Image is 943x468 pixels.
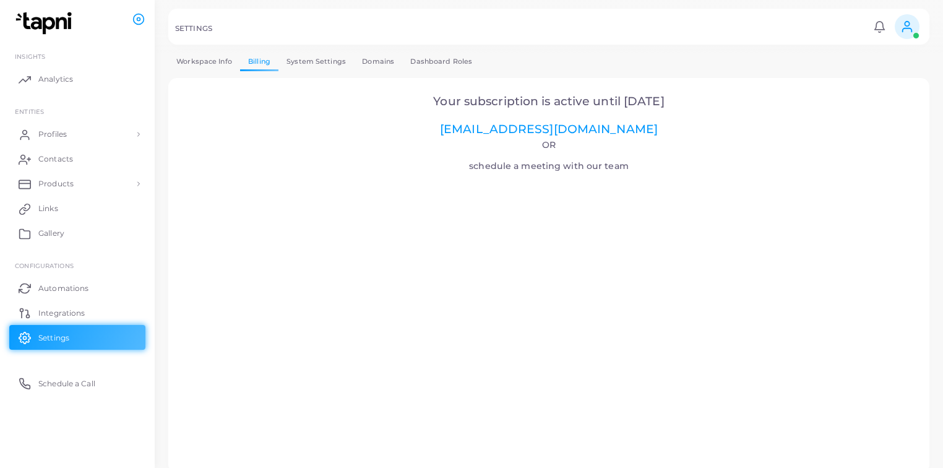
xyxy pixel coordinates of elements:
span: ENTITIES [15,108,44,115]
span: Configurations [15,262,74,269]
h4: schedule a meeting with our team [186,140,913,171]
span: Contacts [38,154,73,165]
a: Profiles [9,122,145,147]
span: INSIGHTS [15,53,45,60]
span: Profiles [38,129,67,140]
span: Schedule a Call [38,378,95,389]
span: Automations [38,283,88,294]
a: Automations [9,275,145,300]
img: logo [11,12,80,35]
span: Or [542,139,556,150]
span: Settings [38,332,69,344]
span: Analytics [38,74,73,85]
a: Contacts [9,147,145,171]
a: Gallery [9,221,145,246]
span: Integrations [38,308,85,319]
iframe: Select a Date & Time - Calendly [186,175,913,456]
a: Analytics [9,67,145,92]
a: Billing [240,53,278,71]
a: System Settings [278,53,354,71]
span: Your subscription is active until [DATE] [433,94,664,108]
a: Workspace Info [168,53,240,71]
span: Links [38,203,58,214]
a: Integrations [9,300,145,325]
a: Dashboard Roles [402,53,480,71]
a: Links [9,196,145,221]
h5: SETTINGS [175,24,212,33]
span: Products [38,178,74,189]
a: [EMAIL_ADDRESS][DOMAIN_NAME] [440,122,658,136]
a: Settings [9,325,145,350]
span: Gallery [38,228,64,239]
a: Products [9,171,145,196]
a: Schedule a Call [9,371,145,396]
a: Domains [354,53,402,71]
